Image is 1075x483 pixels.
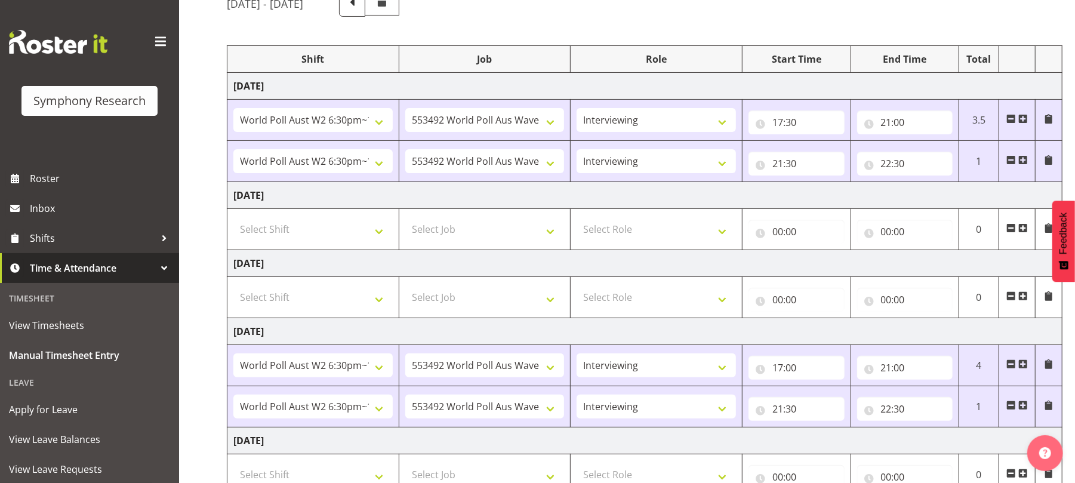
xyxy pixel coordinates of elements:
span: Roster [30,170,173,187]
div: End Time [857,52,953,66]
td: 3.5 [959,100,999,141]
div: Timesheet [3,286,176,310]
div: Role [577,52,736,66]
td: 0 [959,277,999,318]
a: Apply for Leave [3,395,176,424]
input: Click to select... [749,110,845,134]
a: View Timesheets [3,310,176,340]
img: Rosterit website logo [9,30,107,54]
input: Click to select... [749,288,845,312]
td: [DATE] [227,73,1062,100]
input: Click to select... [857,152,953,176]
td: [DATE] [227,318,1062,345]
td: 0 [959,209,999,250]
td: 4 [959,345,999,386]
span: Feedback [1058,213,1069,254]
div: Start Time [749,52,845,66]
span: Inbox [30,199,173,217]
img: help-xxl-2.png [1039,447,1051,459]
span: Shifts [30,229,155,247]
div: Shift [233,52,393,66]
td: [DATE] [227,250,1062,277]
span: View Leave Balances [9,430,170,448]
span: Manual Timesheet Entry [9,346,170,364]
a: View Leave Balances [3,424,176,454]
a: Manual Timesheet Entry [3,340,176,370]
td: [DATE] [227,427,1062,454]
span: View Timesheets [9,316,170,334]
div: Leave [3,370,176,395]
input: Click to select... [857,397,953,421]
span: Time & Attendance [30,259,155,277]
input: Click to select... [857,288,953,312]
button: Feedback - Show survey [1052,201,1075,282]
input: Click to select... [857,220,953,244]
input: Click to select... [749,220,845,244]
span: Apply for Leave [9,401,170,419]
input: Click to select... [857,356,953,380]
td: 1 [959,141,999,182]
div: Total [965,52,993,66]
td: [DATE] [227,182,1062,209]
td: 1 [959,386,999,427]
input: Click to select... [749,397,845,421]
div: Symphony Research [33,92,146,110]
input: Click to select... [749,152,845,176]
span: View Leave Requests [9,460,170,478]
div: Job [405,52,565,66]
input: Click to select... [857,110,953,134]
input: Click to select... [749,356,845,380]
